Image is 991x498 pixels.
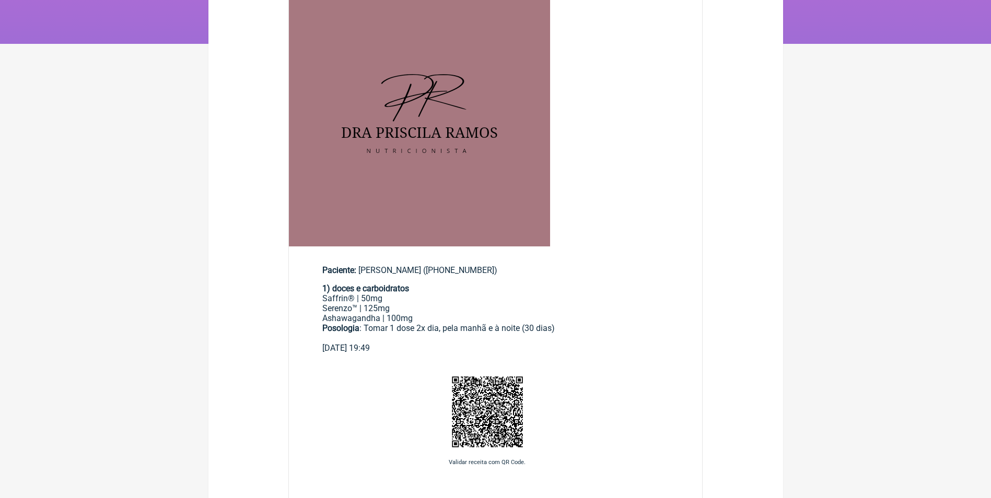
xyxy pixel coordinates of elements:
div: Serenzo™ | 125mg [322,303,669,313]
img: ANsdHee0K3T6AAAAAElFTkSuQmCC [448,373,527,451]
div: : Tomar 1 dose 2x dia, pela manhã e à noite (30 dias) [322,323,669,343]
div: Ashawagandha | 100mg [322,313,669,323]
div: [DATE] 19:49 [322,343,669,353]
div: [PERSON_NAME] ([PHONE_NUMBER]) [322,265,669,275]
p: Validar receita com QR Code. [289,459,686,466]
strong: 1) doces e carboidratos [322,283,409,293]
span: Paciente: [322,265,356,275]
strong: Posologia [322,323,359,333]
div: Saffrin® | 50mg [322,293,669,303]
